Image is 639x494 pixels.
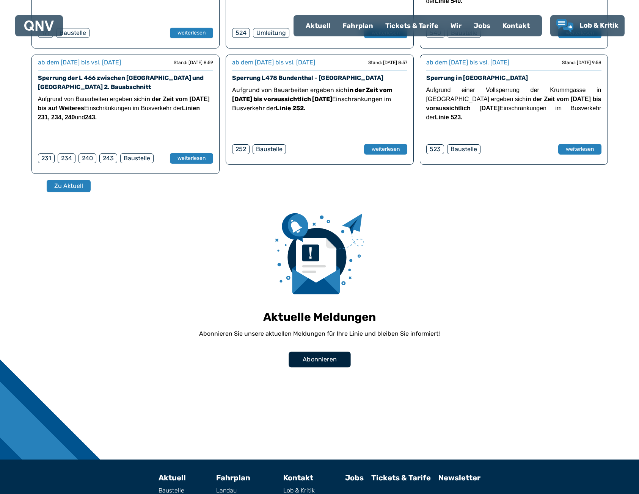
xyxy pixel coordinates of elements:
a: Lob & Kritik [556,19,619,33]
strong: Linie 252. [276,105,306,112]
a: QNV Logo [24,18,54,33]
a: Fahrplan [336,16,379,36]
a: Kontakt [283,473,313,482]
div: 243 [99,153,117,163]
div: Stand: [DATE] 8:59 [174,59,213,66]
h1: Aktuelle Meldungen [263,310,376,324]
a: Sperrung in [GEOGRAPHIC_DATA] [426,74,528,81]
div: Baustelle [120,153,154,163]
a: Wir [444,16,468,36]
a: Newsletter [438,473,480,482]
a: Tickets & Tarife [379,16,444,36]
button: Zu Aktuell [47,180,91,192]
span: Lob & Kritik [579,21,619,30]
a: Landau [216,488,276,494]
img: newsletter [275,213,364,294]
div: Baustelle [56,28,89,38]
div: 240 [79,153,96,163]
strong: in der Zeit vom [DATE] bis voraussichtlich [DATE] [426,96,601,111]
a: Kontakt [496,16,536,36]
div: Baustelle [447,144,480,154]
button: weiterlesen [364,144,407,155]
div: ab dem [DATE] bis vsl. [DATE] [38,58,121,67]
span: Abonnieren [303,355,337,364]
a: Baustelle [159,488,209,494]
div: 231 [38,153,55,163]
div: 523 [426,144,444,154]
strong: 243. [85,114,97,120]
button: Abonnieren [289,352,350,367]
span: Aufgrund einer Vollsperrung der Krummgasse in [GEOGRAPHIC_DATA] ergeben sich Einschränkungen im B... [426,87,601,120]
button: weiterlesen [558,144,601,155]
div: Stand: [DATE] 8:57 [368,59,407,66]
a: Lob & Kritik [283,488,338,494]
div: ab dem [DATE] bis vsl. [DATE] [426,58,509,67]
a: Tickets & Tarife [371,473,431,482]
strong: in der Zeit vom [DATE] bis voraussichtlich [DATE] [232,86,393,103]
div: 524 [232,28,250,38]
a: Jobs [468,16,496,36]
div: Umleitung [253,28,289,38]
strong: in der Zeit vom [DATE] bis auf Weiteres [38,96,210,111]
div: 252 [232,144,250,154]
button: weiterlesen [170,153,213,164]
a: Sperrung L478 Bundenthal - [GEOGRAPHIC_DATA] [232,74,383,81]
a: Jobs [345,473,364,482]
div: Stand: [DATE] 9:58 [562,59,601,66]
div: ab dem [DATE] bis vsl. [DATE] [232,58,315,67]
p: Aufgrund von Bauarbeiten ergeben sich Einschränkungen im Busverkehr der [232,86,407,113]
a: Aktuell [159,473,186,482]
a: Sperrung der L 466 zwischen [GEOGRAPHIC_DATA] und [GEOGRAPHIC_DATA] 2. Bauabschnitt [38,74,204,91]
div: Baustelle [253,144,286,154]
span: Aufgrund von Bauarbeiten ergeben sich Einschränkungen im Busverkehr der und [38,96,210,120]
a: Fahrplan [216,473,250,482]
img: QNV Logo [24,20,54,31]
p: Abonnieren Sie unsere aktuellen Meldungen für Ihre Linie und bleiben Sie informiert! [199,329,440,338]
a: Aktuell [300,16,336,36]
button: weiterlesen [170,28,213,38]
div: 234 [58,153,75,163]
strong: Linien 231, 234, 240 [38,105,200,120]
strong: Linie 523. [435,114,463,120]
